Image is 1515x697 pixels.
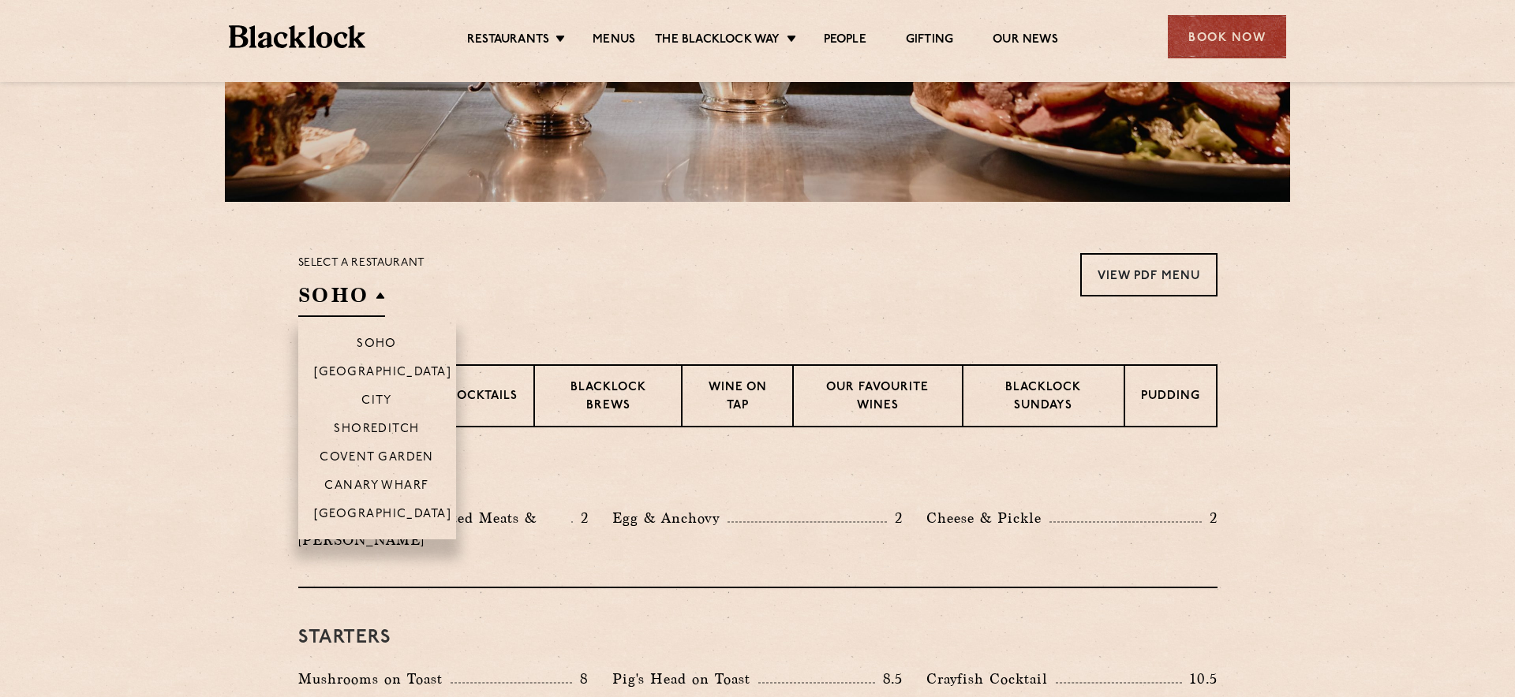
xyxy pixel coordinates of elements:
[298,467,1218,487] h3: Pre Chop Bites
[298,281,385,317] h2: SOHO
[298,253,425,274] p: Select a restaurant
[551,379,666,416] p: Blacklock Brews
[926,507,1049,529] p: Cheese & Pickle
[1080,253,1218,296] a: View PDF Menu
[887,508,903,528] p: 2
[810,379,946,416] p: Our favourite wines
[314,508,452,524] p: [GEOGRAPHIC_DATA]
[298,668,451,690] p: Mushrooms on Toast
[314,366,452,382] p: [GEOGRAPHIC_DATA]
[1202,508,1218,528] p: 2
[572,669,589,689] p: 8
[875,669,903,689] p: 8.5
[824,32,866,50] a: People
[298,628,1218,648] h3: Starters
[361,394,392,410] p: City
[229,25,365,48] img: BL_Textured_Logo-footer-cropped.svg
[612,668,758,690] p: Pig's Head on Toast
[926,668,1056,690] p: Crayfish Cocktail
[698,379,776,416] p: Wine on Tap
[334,423,420,438] p: Shoreditch
[1182,669,1217,689] p: 10.5
[1168,15,1286,58] div: Book Now
[593,32,635,50] a: Menus
[324,479,428,495] p: Canary Wharf
[906,32,953,50] a: Gifting
[573,508,589,528] p: 2
[612,507,728,529] p: Egg & Anchovy
[993,32,1058,50] a: Our News
[979,379,1107,416] p: Blacklock Sundays
[357,337,397,353] p: Soho
[447,388,518,408] p: Cocktails
[1141,388,1200,408] p: Pudding
[655,32,780,50] a: The Blacklock Way
[467,32,549,50] a: Restaurants
[320,451,434,467] p: Covent Garden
